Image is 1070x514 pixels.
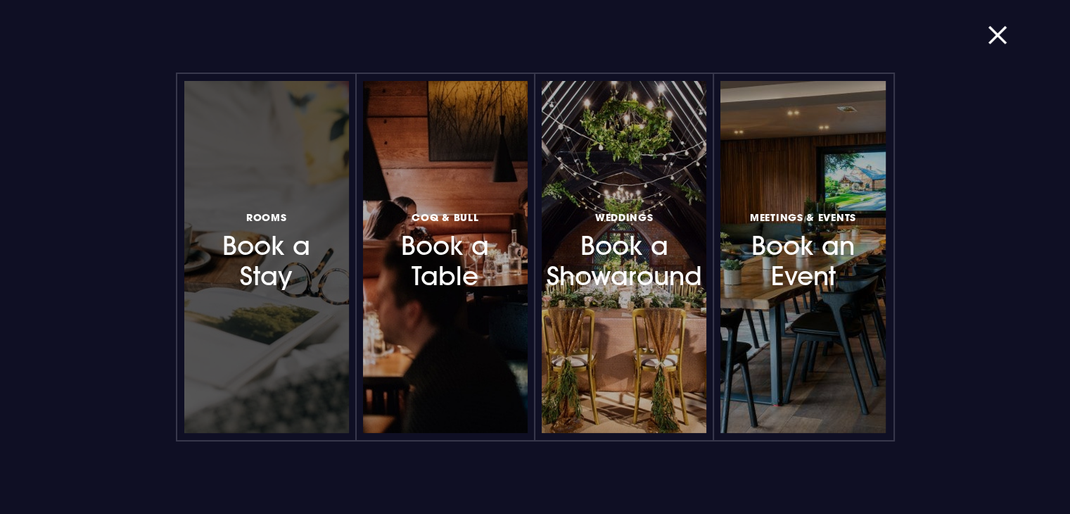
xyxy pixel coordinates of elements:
a: Meetings & EventsBook an Event [720,81,885,433]
span: Coq & Bull [412,211,478,224]
span: Rooms [246,211,287,224]
a: RoomsBook a Stay [184,81,349,433]
h3: Book a Stay [205,208,328,292]
span: Weddings [595,211,654,224]
span: Meetings & Events [750,211,856,224]
h3: Book a Table [384,208,507,292]
a: WeddingsBook a Showaround [542,81,706,433]
h3: Book an Event [741,208,864,292]
h3: Book a Showaround [563,208,685,292]
a: Coq & BullBook a Table [363,81,528,433]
